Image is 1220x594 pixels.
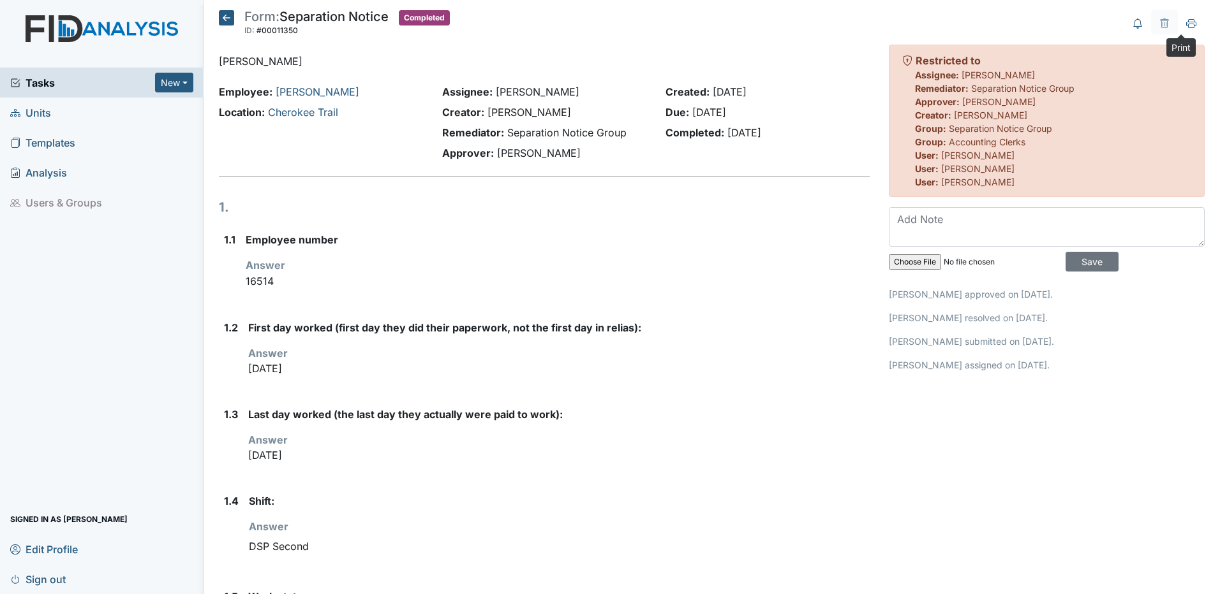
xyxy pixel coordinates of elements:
[941,163,1015,174] span: [PERSON_NAME]
[442,147,494,159] strong: Approver:
[224,320,238,335] label: 1.2
[219,106,265,119] strong: Location:
[915,83,969,94] strong: Remediator:
[692,106,726,119] span: [DATE]
[916,54,981,67] strong: Restricted to
[1066,252,1119,272] input: Save
[219,85,272,98] strong: Employee:
[224,407,238,422] label: 1.3
[727,126,761,139] span: [DATE]
[442,106,484,119] strong: Creator:
[915,177,939,187] strong: User:
[249,534,870,558] div: DSP Second
[915,69,959,80] strong: Assignee:
[497,147,581,159] span: [PERSON_NAME]
[971,83,1075,94] span: Separation Notice Group
[941,150,1015,161] span: [PERSON_NAME]
[248,320,641,335] label: First day worked (first day they did their paperwork, not the first day in relias):
[244,25,255,35] span: ID:
[244,9,279,24] span: Form:
[666,85,710,98] strong: Created:
[507,126,627,139] span: Separation Notice Group
[889,358,1205,372] p: [PERSON_NAME] assigned on [DATE].
[10,569,66,589] span: Sign out
[496,85,579,98] span: [PERSON_NAME]
[219,198,870,217] h1: 1.
[10,103,51,122] span: Units
[10,539,78,559] span: Edit Profile
[915,136,946,147] strong: Group:
[954,110,1027,120] span: [PERSON_NAME]
[10,163,67,182] span: Analysis
[10,75,155,91] a: Tasks
[248,407,563,422] label: Last day worked (the last day they actually were paid to work):
[399,10,450,25] span: Completed
[915,150,939,161] strong: User:
[442,126,504,139] strong: Remediator:
[10,509,128,529] span: Signed in as [PERSON_NAME]
[248,447,870,463] p: [DATE]
[276,85,359,98] a: [PERSON_NAME]
[962,96,1036,107] span: [PERSON_NAME]
[941,177,1015,187] span: [PERSON_NAME]
[248,433,288,446] strong: Answer
[224,232,235,247] label: 1.1
[666,126,724,139] strong: Completed:
[244,10,389,38] div: Separation Notice
[249,520,288,533] strong: Answer
[249,493,274,509] label: Shift:
[257,25,298,35] span: #00011350
[915,96,960,107] strong: Approver:
[915,110,951,120] strong: Creator:
[889,287,1205,301] p: [PERSON_NAME] approved on [DATE].
[246,232,338,247] label: Employee number
[889,335,1205,348] p: [PERSON_NAME] submitted on [DATE].
[246,259,285,272] strong: Answer
[1166,38,1196,57] div: Print
[155,73,193,92] button: New
[915,163,939,174] strong: User:
[219,54,870,69] p: [PERSON_NAME]
[949,136,1025,147] span: Accounting Clerks
[487,106,571,119] span: [PERSON_NAME]
[713,85,747,98] span: [DATE]
[248,347,288,359] strong: Answer
[10,133,75,152] span: Templates
[224,493,239,509] label: 1.4
[248,361,870,376] p: [DATE]
[889,311,1205,324] p: [PERSON_NAME] resolved on [DATE].
[268,106,338,119] a: Cherokee Trail
[915,123,946,134] strong: Group:
[442,85,493,98] strong: Assignee:
[666,106,689,119] strong: Due:
[949,123,1052,134] span: Separation Notice Group
[962,69,1035,80] span: [PERSON_NAME]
